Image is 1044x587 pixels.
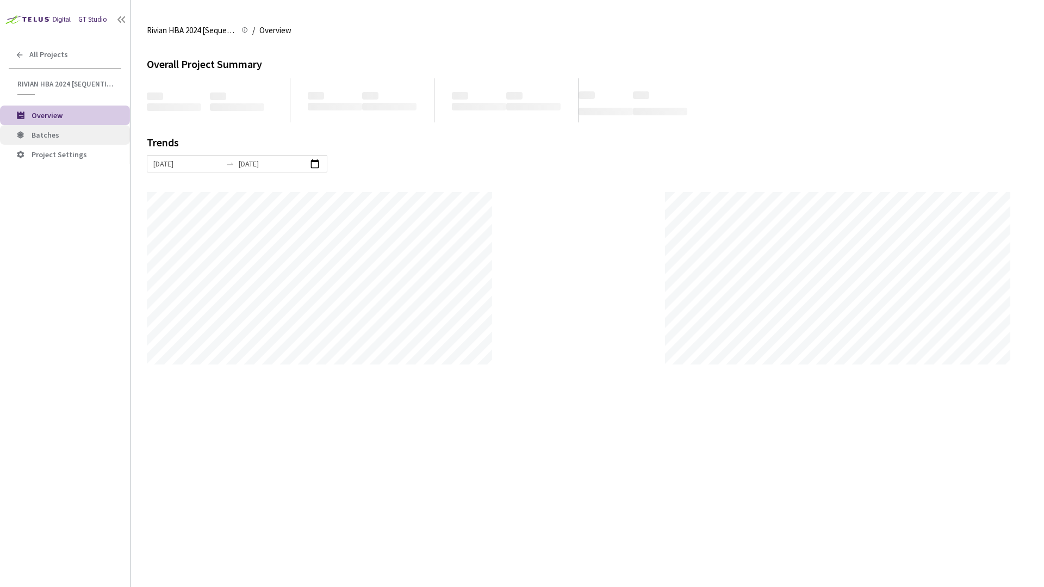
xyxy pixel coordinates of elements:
[153,158,221,170] input: Start date
[452,92,468,100] span: ‌
[147,92,163,100] span: ‌
[32,130,59,140] span: Batches
[147,24,235,37] span: Rivian HBA 2024 [Sequential]
[452,103,506,110] span: ‌
[362,92,378,100] span: ‌
[32,150,87,159] span: Project Settings
[239,158,307,170] input: End date
[147,138,1012,155] div: Trends
[259,24,291,37] span: Overview
[252,24,255,37] li: /
[226,159,234,168] span: swap-right
[308,92,324,100] span: ‌
[17,79,115,89] span: Rivian HBA 2024 [Sequential]
[210,103,264,111] span: ‌
[226,159,234,168] span: to
[579,108,633,115] span: ‌
[29,50,68,59] span: All Projects
[362,103,417,110] span: ‌
[32,110,63,120] span: Overview
[579,91,595,99] span: ‌
[308,103,362,110] span: ‌
[506,103,561,110] span: ‌
[633,91,649,99] span: ‌
[506,92,523,100] span: ‌
[210,92,226,100] span: ‌
[147,57,1028,72] div: Overall Project Summary
[633,108,687,115] span: ‌
[147,103,201,111] span: ‌
[78,15,107,25] div: GT Studio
